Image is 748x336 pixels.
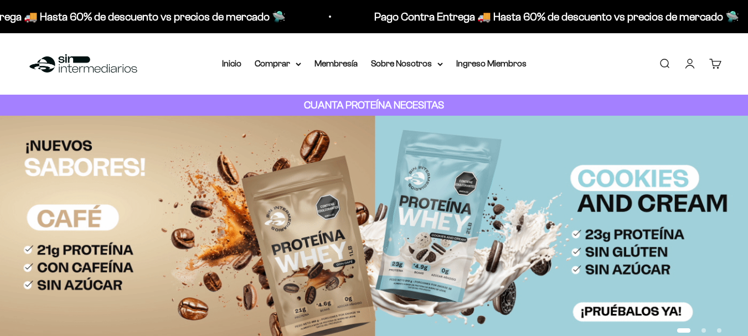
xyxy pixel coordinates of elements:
a: Ingreso Miembros [456,59,527,68]
strong: CUANTA PROTEÍNA NECESITAS [304,99,444,111]
a: Inicio [222,59,241,68]
summary: Sobre Nosotros [371,56,443,71]
summary: Comprar [255,56,301,71]
a: Membresía [314,59,358,68]
p: Pago Contra Entrega 🚚 Hasta 60% de descuento vs precios de mercado 🛸 [370,8,735,25]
